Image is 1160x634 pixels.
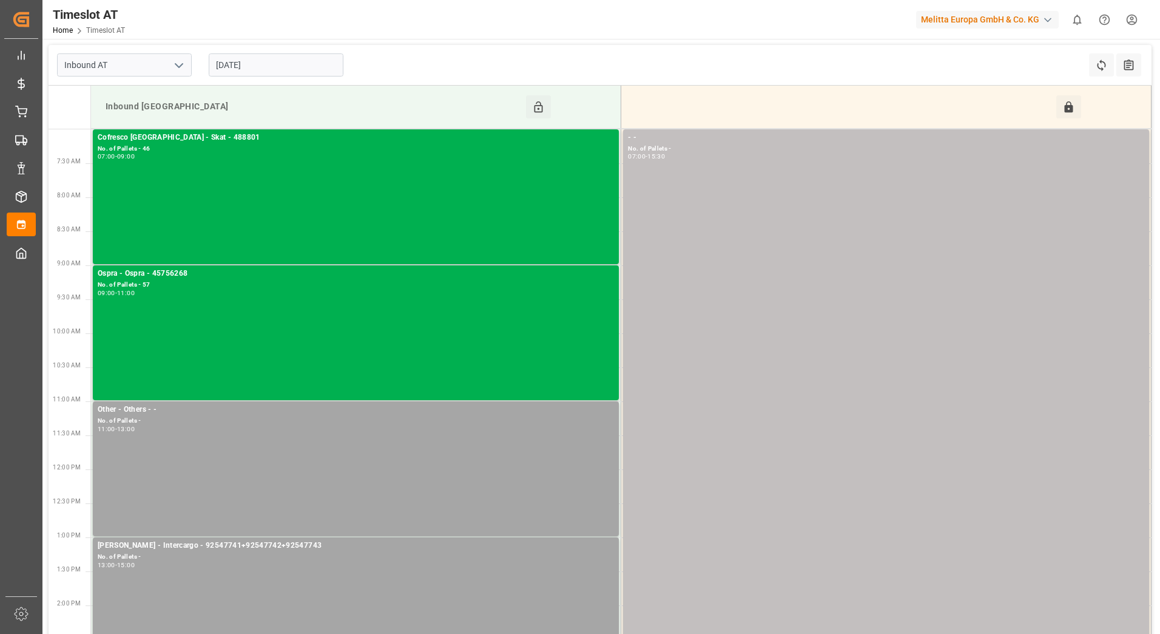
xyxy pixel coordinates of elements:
[115,290,117,296] div: -
[57,192,81,199] span: 8:00 AM
[1091,6,1118,33] button: Help Center
[53,430,81,437] span: 11:30 AM
[57,226,81,233] span: 8:30 AM
[57,566,81,573] span: 1:30 PM
[916,8,1064,31] button: Melitta Europa GmbH & Co. KG
[53,5,125,24] div: Timeslot AT
[115,562,117,568] div: -
[57,532,81,539] span: 1:00 PM
[53,498,81,505] span: 12:30 PM
[1064,6,1091,33] button: show 0 new notifications
[98,540,614,552] div: [PERSON_NAME] - Intercargo - 92547741+92547742+92547743
[98,132,614,144] div: Cofresco [GEOGRAPHIC_DATA] - Skat - 488801
[98,280,614,290] div: No. of Pallets - 57
[628,144,1144,154] div: No. of Pallets -
[98,416,614,426] div: No. of Pallets -
[101,95,526,118] div: Inbound [GEOGRAPHIC_DATA]
[646,154,647,159] div: -
[117,290,135,296] div: 11:00
[98,144,614,154] div: No. of Pallets - 46
[53,362,81,369] span: 10:30 AM
[57,294,81,301] span: 9:30 AM
[117,426,135,432] div: 13:00
[57,53,192,77] input: Type to search/select
[53,328,81,335] span: 10:00 AM
[647,154,665,159] div: 15:30
[98,268,614,280] div: Ospra - Ospra - 45756268
[628,132,1144,144] div: - -
[98,426,115,432] div: 11:00
[98,404,614,416] div: Other - Others - -
[57,260,81,267] span: 9:00 AM
[53,396,81,403] span: 11:00 AM
[53,26,73,35] a: Home
[117,154,135,159] div: 09:00
[115,154,117,159] div: -
[57,158,81,165] span: 7:30 AM
[98,552,614,562] div: No. of Pallets -
[98,290,115,296] div: 09:00
[209,53,343,77] input: DD-MM-YYYY
[628,154,646,159] div: 07:00
[169,56,187,75] button: open menu
[916,11,1059,29] div: Melitta Europa GmbH & Co. KG
[115,426,117,432] div: -
[57,600,81,607] span: 2:00 PM
[53,464,81,471] span: 12:00 PM
[98,154,115,159] div: 07:00
[117,562,135,568] div: 15:00
[98,562,115,568] div: 13:00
